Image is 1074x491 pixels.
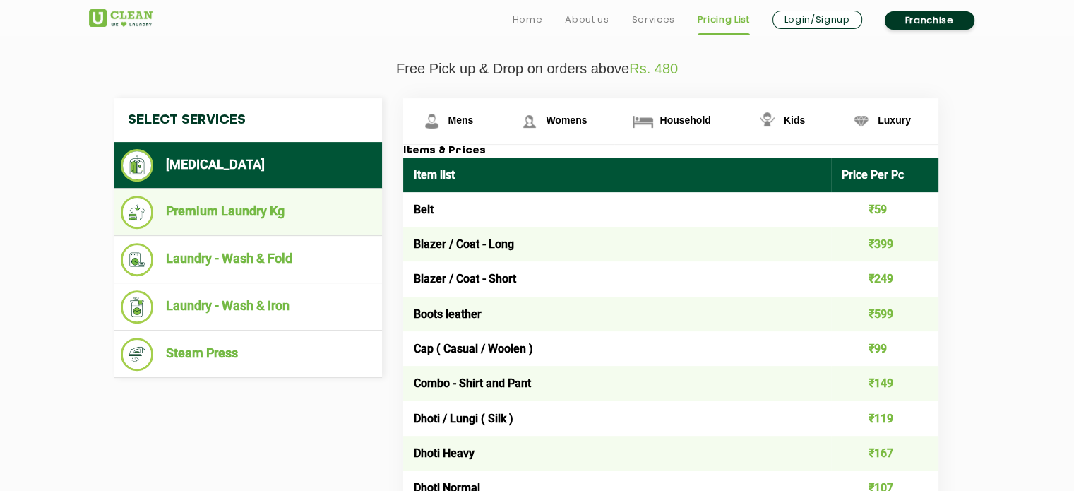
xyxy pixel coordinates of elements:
[403,331,832,366] td: Cap ( Casual / Woolen )
[114,98,382,142] h4: Select Services
[831,227,938,261] td: ₹399
[121,196,375,229] li: Premium Laundry Kg
[629,61,678,76] span: Rs. 480
[631,11,674,28] a: Services
[121,338,375,371] li: Steam Press
[403,261,832,296] td: Blazer / Coat - Short
[849,109,873,134] img: Luxury
[565,11,609,28] a: About us
[121,338,154,371] img: Steam Press
[89,9,153,27] img: UClean Laundry and Dry Cleaning
[831,436,938,471] td: ₹167
[403,158,832,192] th: Item list
[403,145,938,158] h3: Items & Prices
[403,192,832,227] td: Belt
[831,297,938,331] td: ₹599
[121,290,154,324] img: Laundry - Wash & Iron
[831,401,938,435] td: ₹119
[772,11,862,29] a: Login/Signup
[513,11,543,28] a: Home
[831,331,938,366] td: ₹99
[448,114,474,126] span: Mens
[89,61,986,77] p: Free Pick up & Drop on orders above
[403,227,832,261] td: Blazer / Coat - Long
[403,436,832,471] td: Dhoti Heavy
[121,149,375,182] li: [MEDICAL_DATA]
[698,11,750,28] a: Pricing List
[121,149,154,182] img: Dry Cleaning
[831,261,938,296] td: ₹249
[121,243,375,276] li: Laundry - Wash & Fold
[403,297,832,331] td: Boots leather
[517,109,542,134] img: Womens
[831,192,938,227] td: ₹59
[121,290,375,324] li: Laundry - Wash & Iron
[121,196,154,229] img: Premium Laundry Kg
[121,243,154,276] img: Laundry - Wash & Fold
[403,401,832,435] td: Dhoti / Lungi ( Silk )
[831,158,938,192] th: Price Per Pc
[419,109,444,134] img: Mens
[631,109,655,134] img: Household
[660,114,710,126] span: Household
[784,114,805,126] span: Kids
[546,114,587,126] span: Womens
[403,366,832,401] td: Combo - Shirt and Pant
[885,11,974,30] a: Franchise
[831,366,938,401] td: ₹149
[755,109,780,134] img: Kids
[878,114,911,126] span: Luxury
